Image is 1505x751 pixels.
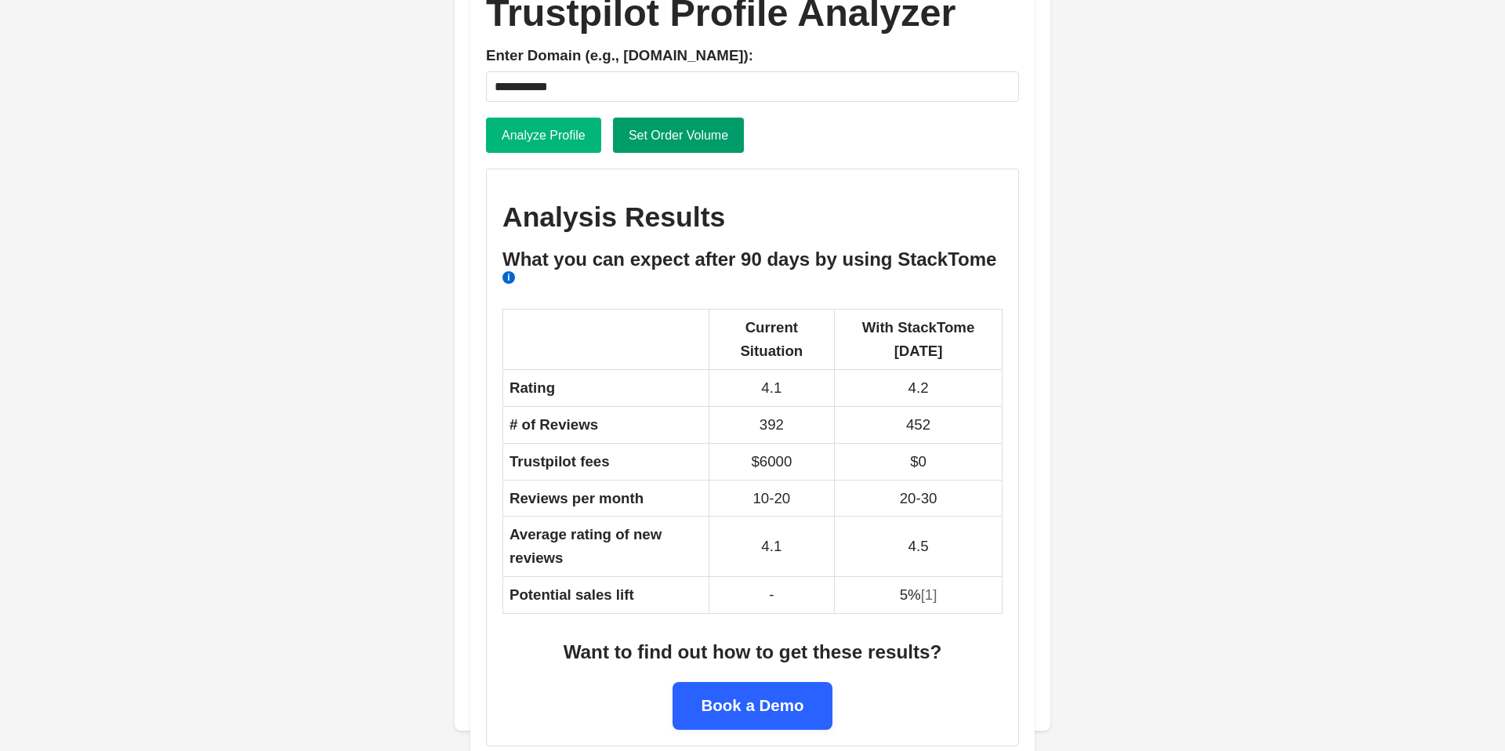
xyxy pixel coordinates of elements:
td: 10-20 [709,480,835,517]
td: 392 [709,406,835,443]
td: Rating [503,369,709,406]
td: 452 [835,406,1003,443]
td: 20-30 [835,480,1003,517]
h2: Analysis Results [502,201,1003,234]
td: $6000 [709,443,835,480]
td: 4.2 [835,369,1003,406]
td: Trustpilot fees [503,443,709,480]
th: Current Situation [709,310,835,370]
a: Book a Demo [673,682,832,730]
button: Set Order Volume [613,118,744,154]
td: Reviews per month [503,480,709,517]
button: Analyze Profile [486,118,601,154]
td: 4.1 [709,369,835,406]
a: [1] [921,586,937,603]
th: With StackTome [DATE] [835,310,1003,370]
td: 4.5 [835,517,1003,577]
span: i [502,271,515,284]
td: $0 [835,443,1003,480]
td: # of Reviews [503,406,709,443]
td: - [709,577,835,614]
td: 5% [835,577,1003,614]
label: Enter Domain (e.g., [DOMAIN_NAME]): [486,44,1019,67]
td: Potential sales lift [503,577,709,614]
div: Want to find out how to get these results? [502,637,1003,668]
h3: What you can expect after 90 days by using StackTome [502,249,1003,294]
td: 4.1 [709,517,835,577]
td: Average rating of new reviews [503,517,709,577]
